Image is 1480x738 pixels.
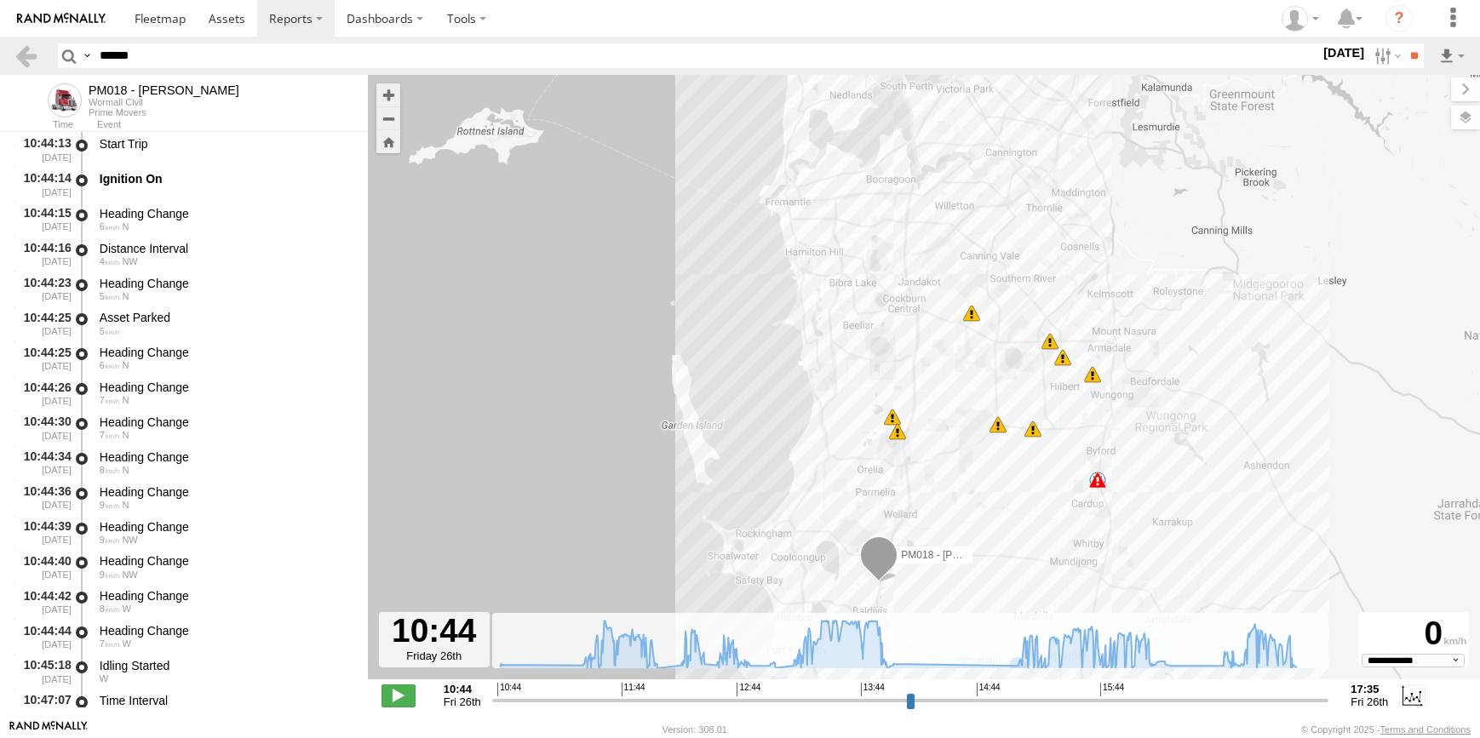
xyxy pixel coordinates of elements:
[1368,43,1404,68] label: Search Filter Options
[1351,695,1388,708] span: Fri 26th Sep 2025
[14,655,73,687] div: 10:45:18 [DATE]
[376,130,400,153] button: Zoom Home
[14,121,73,129] div: Time
[100,553,352,569] div: Heading Change
[14,447,73,478] div: 10:44:34 [DATE]
[1351,683,1388,695] strong: 17:35
[122,221,129,232] span: Heading: 339
[622,683,645,696] span: 11:44
[100,535,120,545] span: 9
[122,638,130,649] span: Heading: 272
[100,484,352,500] div: Heading Change
[100,415,352,430] div: Heading Change
[1301,724,1471,735] div: © Copyright 2025 -
[100,500,120,510] span: 9
[89,107,239,117] div: Prime Movers
[80,43,94,68] label: Search Query
[122,569,137,580] span: Heading: 313
[14,308,73,340] div: 10:44:25 [DATE]
[122,465,129,475] span: Heading: 7
[100,395,120,405] span: 7
[381,684,416,707] label: Play/Stop
[14,482,73,513] div: 10:44:36 [DATE]
[1276,6,1325,31] div: Jaydon Walker
[17,13,106,25] img: rand-logo.svg
[100,310,352,325] div: Asset Parked
[89,83,239,97] div: PM018 - Andy Taylor - View Asset History
[444,683,481,695] strong: 10:44
[14,169,73,200] div: 10:44:14 [DATE]
[100,658,352,673] div: Idling Started
[100,326,120,336] span: 5
[122,535,137,545] span: Heading: 329
[444,695,481,708] span: Fri 26th Sep 2025
[100,638,120,649] span: 7
[100,206,352,221] div: Heading Change
[14,586,73,617] div: 10:44:42 [DATE]
[977,683,1001,696] span: 14:44
[737,683,760,696] span: 12:44
[100,256,120,266] span: 4
[100,465,120,475] span: 8
[14,412,73,443] div: 10:44:30 [DATE]
[100,360,120,370] span: 6
[100,171,352,186] div: Ignition On
[100,345,352,360] div: Heading Change
[100,430,120,440] span: 7
[663,724,727,735] div: Version: 308.01
[100,588,352,604] div: Heading Change
[376,83,400,106] button: Zoom in
[100,241,352,256] div: Distance Interval
[122,500,129,510] span: Heading: 357
[1380,724,1471,735] a: Terms and Conditions
[100,623,352,638] div: Heading Change
[122,256,137,266] span: Heading: 331
[861,683,885,696] span: 13:44
[100,673,108,684] span: Heading: 276
[1437,43,1466,68] label: Export results as...
[122,604,130,614] span: Heading: 283
[100,693,352,708] div: Time Interval
[14,517,73,548] div: 10:44:39 [DATE]
[100,449,352,465] div: Heading Change
[376,106,400,130] button: Zoom out
[14,342,73,374] div: 10:44:25 [DATE]
[14,690,73,722] div: 10:47:07 [DATE]
[122,291,129,301] span: Heading: 6
[14,203,73,235] div: 10:44:15 [DATE]
[100,276,352,291] div: Heading Change
[14,377,73,409] div: 10:44:26 [DATE]
[100,380,352,395] div: Heading Change
[14,238,73,270] div: 10:44:16 [DATE]
[100,569,120,580] span: 9
[901,548,1026,560] span: PM018 - [PERSON_NAME]
[14,621,73,652] div: 10:44:44 [DATE]
[100,291,120,301] span: 5
[100,136,352,152] div: Start Trip
[100,519,352,535] div: Heading Change
[14,552,73,583] div: 10:44:40 [DATE]
[9,721,88,738] a: Visit our Website
[122,430,129,440] span: Heading: 18
[1320,43,1368,62] label: [DATE]
[100,221,120,232] span: 6
[89,97,239,107] div: Wormall Civil
[97,121,368,129] div: Event
[122,395,129,405] span: Heading: 5
[1385,5,1413,32] i: ?
[1361,615,1466,654] div: 0
[100,604,120,614] span: 8
[1100,683,1124,696] span: 15:44
[497,683,521,696] span: 10:44
[14,43,38,68] a: Back to previous Page
[14,134,73,165] div: 10:44:13 [DATE]
[122,360,129,370] span: Heading: 358
[14,273,73,305] div: 10:44:23 [DATE]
